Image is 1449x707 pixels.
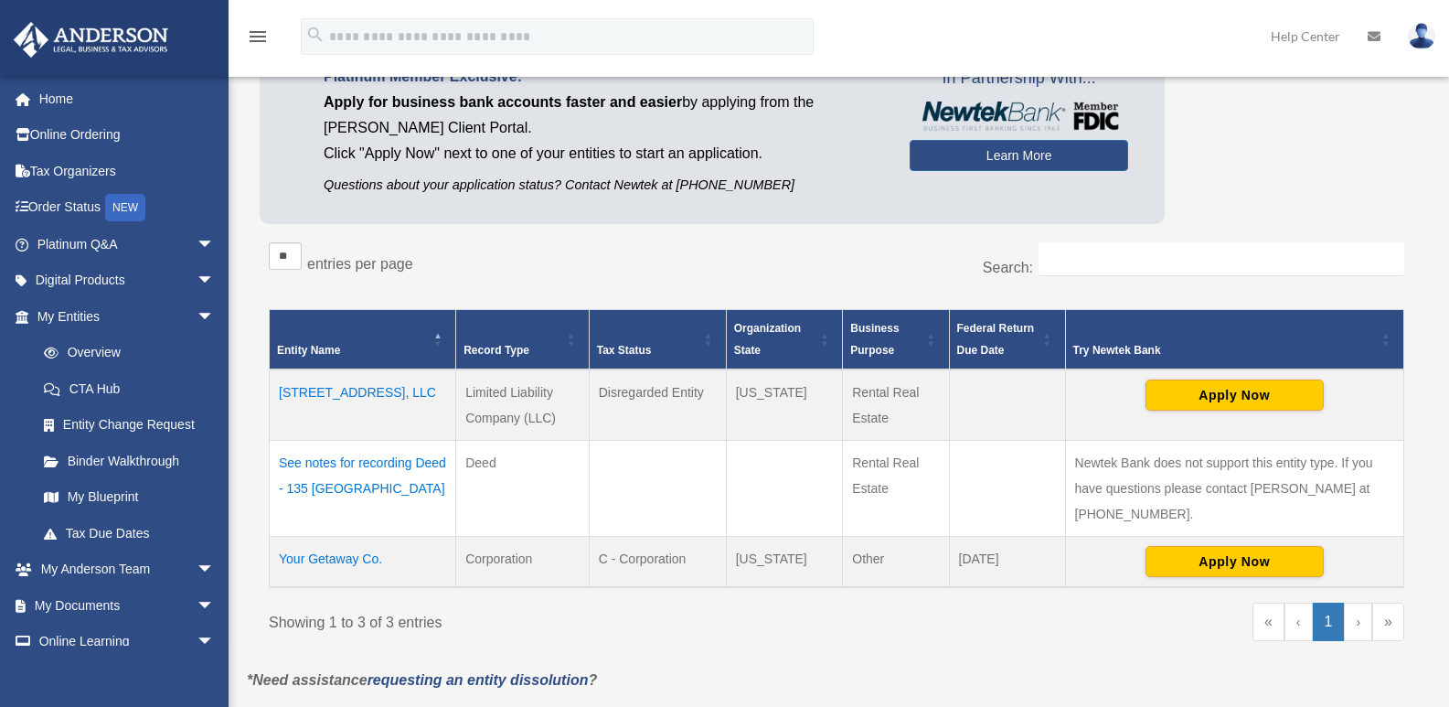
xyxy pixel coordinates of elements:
span: Federal Return Due Date [957,322,1035,357]
td: Newtek Bank does not support this entity type. If you have questions please contact [PERSON_NAME]... [1065,441,1403,537]
span: arrow_drop_down [197,298,233,336]
a: Learn More [910,140,1128,171]
label: Search: [983,260,1033,275]
th: Record Type: Activate to sort [456,310,590,370]
i: search [305,25,325,45]
div: Showing 1 to 3 of 3 entries [269,603,823,636]
td: Deed [456,441,590,537]
a: First [1252,603,1284,641]
a: 1 [1313,603,1345,641]
label: entries per page [307,256,413,272]
span: arrow_drop_down [197,587,233,625]
th: Federal Return Due Date: Activate to sort [949,310,1065,370]
span: Entity Name [277,344,340,357]
a: Online Ordering [13,117,242,154]
span: arrow_drop_down [197,552,233,589]
a: Overview [26,335,224,371]
td: Disregarded Entity [589,370,726,441]
a: Digital Productsarrow_drop_down [13,262,242,299]
td: [DATE] [949,537,1065,588]
td: [US_STATE] [726,537,843,588]
button: Apply Now [1145,546,1324,577]
a: Previous [1284,603,1313,641]
span: In Partnership With... [910,64,1128,93]
span: Record Type [463,344,529,357]
a: requesting an entity dissolution [368,672,589,688]
div: NEW [105,194,145,221]
th: Organization State: Activate to sort [726,310,843,370]
td: [US_STATE] [726,370,843,441]
th: Tax Status: Activate to sort [589,310,726,370]
a: My Anderson Teamarrow_drop_down [13,552,242,588]
th: Entity Name: Activate to invert sorting [270,310,456,370]
img: NewtekBankLogoSM.png [919,102,1119,131]
i: menu [247,26,269,48]
td: See notes for recording Deed - 135 [GEOGRAPHIC_DATA] [270,441,456,537]
td: Your Getaway Co. [270,537,456,588]
a: Tax Due Dates [26,515,233,552]
td: C - Corporation [589,537,726,588]
em: *Need assistance ? [247,672,597,688]
a: Order StatusNEW [13,189,242,227]
a: Entity Change Request [26,407,233,444]
span: Business Purpose [850,322,899,357]
a: My Entitiesarrow_drop_down [13,298,233,335]
a: Next [1344,603,1372,641]
a: My Documentsarrow_drop_down [13,587,242,624]
span: arrow_drop_down [197,624,233,661]
button: Apply Now [1145,380,1324,411]
span: arrow_drop_down [197,262,233,300]
th: Business Purpose: Activate to sort [843,310,949,370]
p: by applying from the [PERSON_NAME] Client Portal. [324,90,882,141]
span: Organization State [734,322,801,357]
span: Tax Status [597,344,652,357]
a: Online Learningarrow_drop_down [13,624,242,660]
td: Rental Real Estate [843,370,949,441]
img: User Pic [1408,23,1435,49]
div: Try Newtek Bank [1073,339,1376,361]
a: Platinum Q&Aarrow_drop_down [13,226,242,262]
td: Rental Real Estate [843,441,949,537]
p: Click "Apply Now" next to one of your entities to start an application. [324,141,882,166]
a: Binder Walkthrough [26,443,233,479]
td: Other [843,537,949,588]
span: Apply for business bank accounts faster and easier [324,94,682,110]
a: Tax Organizers [13,153,242,189]
a: My Blueprint [26,479,233,516]
a: Home [13,80,242,117]
a: Last [1372,603,1404,641]
img: Anderson Advisors Platinum Portal [8,22,174,58]
a: menu [247,32,269,48]
th: Try Newtek Bank : Activate to sort [1065,310,1403,370]
td: [STREET_ADDRESS], LLC [270,370,456,441]
td: Corporation [456,537,590,588]
td: Limited Liability Company (LLC) [456,370,590,441]
span: arrow_drop_down [197,226,233,263]
a: CTA Hub [26,370,233,407]
p: Questions about your application status? Contact Newtek at [PHONE_NUMBER] [324,174,882,197]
